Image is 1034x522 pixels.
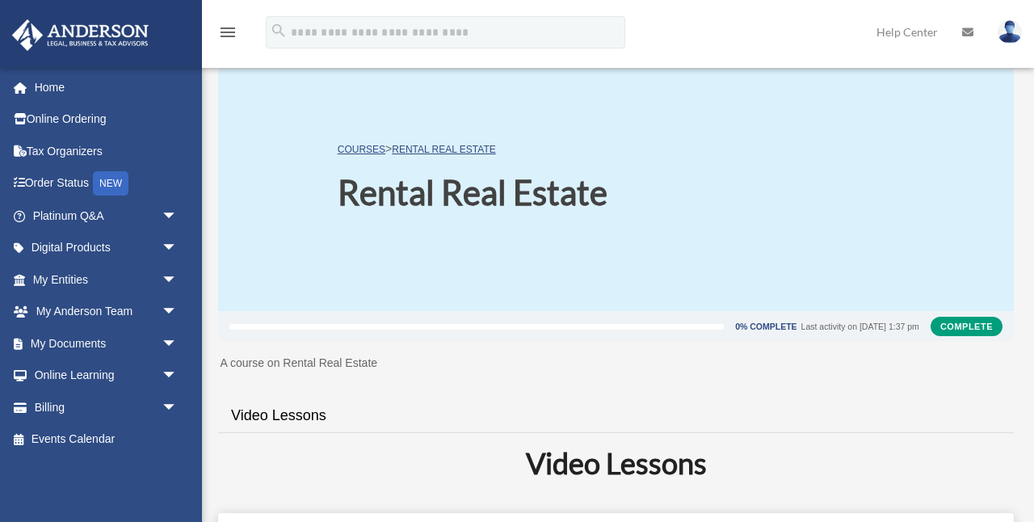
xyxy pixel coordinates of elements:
[392,144,495,155] a: Rental Real Estate
[162,360,194,393] span: arrow_drop_down
[221,353,1012,373] p: A course on Rental Real Estate
[338,144,385,155] a: COURSES
[11,263,202,296] a: My Entitiesarrow_drop_down
[11,167,202,200] a: Order StatusNEW
[11,423,202,456] a: Events Calendar
[11,391,202,423] a: Billingarrow_drop_down
[11,296,202,328] a: My Anderson Teamarrow_drop_down
[338,169,607,217] h1: Rental Real Estate
[218,28,237,42] a: menu
[735,322,797,331] div: 0% Complete
[11,71,202,103] a: Home
[11,232,202,264] a: Digital Productsarrow_drop_down
[162,327,194,360] span: arrow_drop_down
[7,19,153,51] img: Anderson Advisors Platinum Portal
[218,393,339,439] a: Video Lessons
[162,200,194,233] span: arrow_drop_down
[93,171,128,196] div: NEW
[162,391,194,424] span: arrow_drop_down
[11,200,202,232] a: Platinum Q&Aarrow_drop_down
[270,22,288,40] i: search
[218,23,237,42] i: menu
[931,317,1002,336] div: Complete
[11,327,202,360] a: My Documentsarrow_drop_down
[162,263,194,297] span: arrow_drop_down
[998,20,1022,44] img: User Pic
[11,135,202,167] a: Tax Organizers
[228,443,1004,483] h2: Video Lessons
[11,103,202,136] a: Online Ordering
[162,232,194,265] span: arrow_drop_down
[801,322,919,331] div: Last activity on [DATE] 1:37 pm
[162,296,194,329] span: arrow_drop_down
[11,360,202,392] a: Online Learningarrow_drop_down
[338,139,607,159] p: >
